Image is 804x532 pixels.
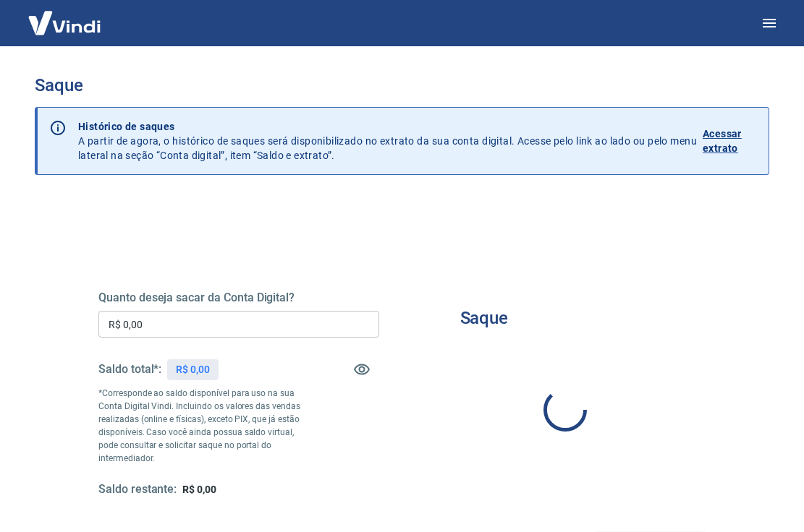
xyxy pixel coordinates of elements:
h3: Saque [460,308,509,328]
h3: Saque [35,75,769,95]
p: R$ 0,00 [176,362,210,377]
h5: Saldo total*: [98,362,161,377]
img: Vindi [17,1,111,45]
h5: Saldo restante: [98,482,177,497]
span: R$ 0,00 [182,484,216,495]
p: Acessar extrato [703,126,757,155]
h5: Quanto deseja sacar da Conta Digital? [98,291,379,305]
p: *Corresponde ao saldo disponível para uso na sua Conta Digital Vindi. Incluindo os valores das ve... [98,387,309,465]
a: Acessar extrato [703,119,757,163]
p: Histórico de saques [78,119,697,134]
p: A partir de agora, o histórico de saques será disponibilizado no extrato da sua conta digital. Ac... [78,119,697,163]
